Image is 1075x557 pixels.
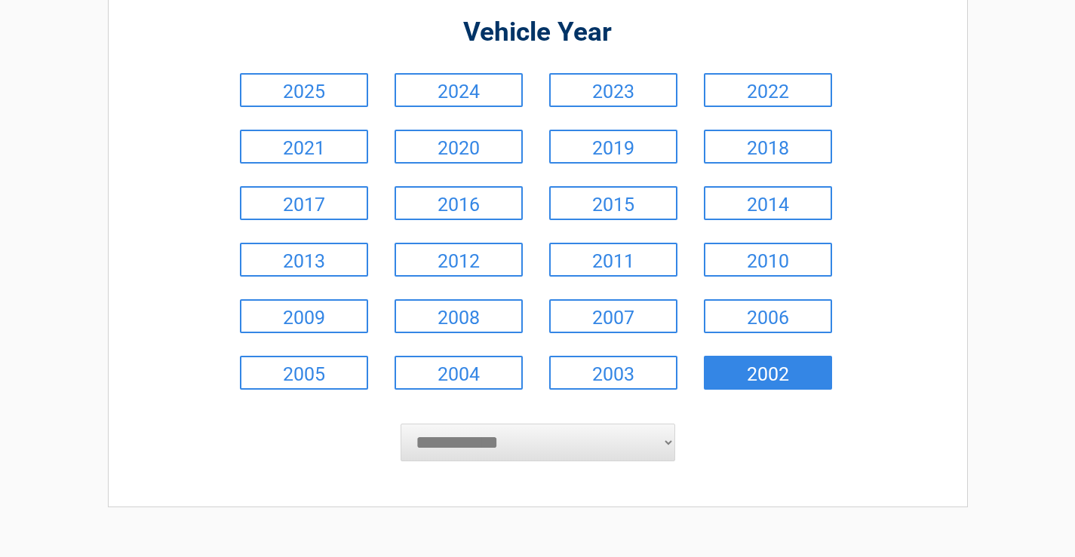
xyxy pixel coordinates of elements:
a: 2010 [704,243,832,277]
a: 2014 [704,186,832,220]
h2: Vehicle Year [236,15,840,50]
a: 2016 [395,186,523,220]
a: 2006 [704,299,832,333]
a: 2021 [240,130,368,164]
a: 2012 [395,243,523,277]
a: 2017 [240,186,368,220]
a: 2008 [395,299,523,333]
a: 2019 [549,130,677,164]
a: 2013 [240,243,368,277]
a: 2023 [549,73,677,107]
a: 2015 [549,186,677,220]
a: 2011 [549,243,677,277]
a: 2003 [549,356,677,390]
a: 2009 [240,299,368,333]
a: 2018 [704,130,832,164]
a: 2025 [240,73,368,107]
a: 2005 [240,356,368,390]
a: 2022 [704,73,832,107]
a: 2007 [549,299,677,333]
a: 2020 [395,130,523,164]
a: 2002 [704,356,832,390]
a: 2024 [395,73,523,107]
a: 2004 [395,356,523,390]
